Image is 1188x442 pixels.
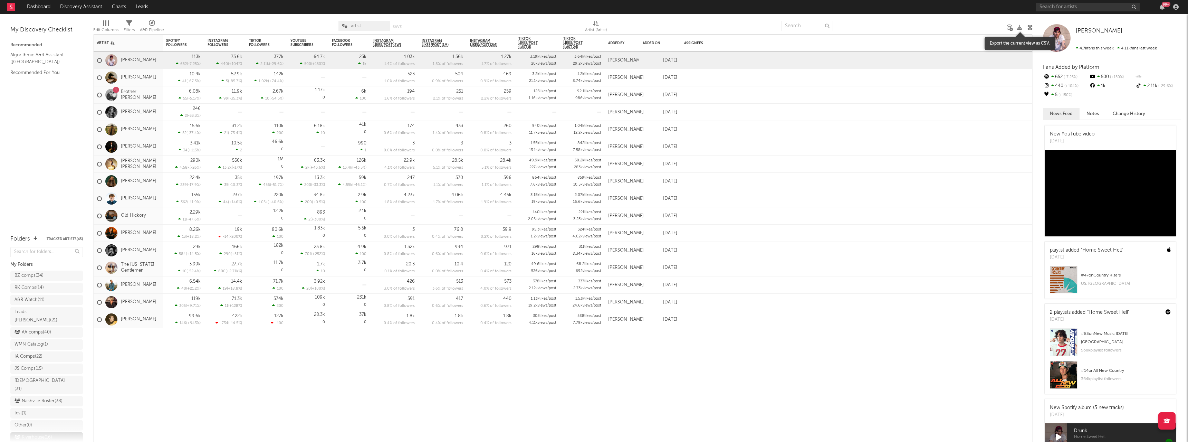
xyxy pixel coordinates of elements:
[263,183,270,187] span: 456
[121,317,156,322] a: [PERSON_NAME]
[1160,4,1165,10] button: 99+
[532,176,556,180] div: 864 likes/post
[643,108,677,116] div: [DATE]
[183,149,188,152] span: 34
[1135,73,1181,82] div: --
[358,141,366,145] div: 990
[15,365,43,373] div: JS Comps ( 15 )
[481,166,511,170] span: 5.1 % of followers
[15,272,44,280] div: BZ comps ( 34 )
[504,176,511,180] div: 396
[532,72,556,76] div: 3.2k likes/post
[452,158,463,163] div: 28.5k
[585,17,607,37] div: Artist (Artist)
[509,141,511,145] div: 3
[1043,91,1089,100] div: 5
[1081,375,1171,383] div: 364k playlist followers
[10,351,83,362] a: IA Comps(22)
[256,62,284,66] div: ( )
[684,41,732,45] div: Assignees
[433,166,463,170] span: 5.1 % of followers
[15,308,63,325] div: Leads - [PERSON_NAME] ( 21 )
[274,55,284,59] div: 377k
[357,158,366,163] div: 126k
[452,55,463,59] div: 1.36k
[529,79,556,83] div: 21.1k views/post
[124,17,135,37] div: Filters
[1076,46,1157,50] span: 4.11k fans last week
[223,166,232,170] span: 13.2k
[232,124,242,128] div: 31.2k
[504,124,511,128] div: 260
[229,131,241,135] span: -73.4 %
[529,166,556,169] div: 227k views/post
[359,176,366,180] div: 59k
[781,21,833,31] input: Search...
[315,88,325,92] div: 1.17k
[1081,280,1171,288] div: US, [GEOGRAPHIC_DATA]
[384,166,415,170] span: 4.1 % of followers
[1081,330,1171,346] div: # 83 on New Music [DATE] [GEOGRAPHIC_DATA]
[188,62,200,66] span: -7.25 %
[1050,138,1095,145] div: [DATE]
[404,55,415,59] div: 1.03k
[363,62,366,66] span: 1k
[573,79,601,83] div: 8.74k views/post
[530,141,556,145] div: 1.55k likes/post
[532,124,556,128] div: 940 likes/post
[1087,310,1129,315] a: "Home Sweet Hell"
[530,55,556,59] div: 3.19k likes/post
[249,138,284,155] div: 0
[575,159,601,162] div: 50.2k likes/post
[121,109,156,115] a: [PERSON_NAME]
[191,166,200,170] span: -26 %
[529,148,556,152] div: 13.1k views/post
[179,148,201,152] div: ( )
[480,149,511,152] span: 0.0 % of followers
[500,158,511,163] div: 28.4k
[180,113,201,118] div: ( )
[531,62,556,66] div: 20k views/post
[518,37,546,49] span: TikTok Likes/Post (last 8)
[608,58,644,63] div: [PERSON_NAME]
[229,62,241,66] span: +104 %
[529,131,556,135] div: 11.7k views/post
[121,126,156,132] a: [PERSON_NAME]
[312,62,324,66] span: +150 %
[1043,82,1089,91] div: 440
[229,183,241,187] span: -10.3 %
[121,230,156,236] a: [PERSON_NAME]
[1162,2,1170,7] div: 99 +
[585,26,607,34] div: Artist (Artist)
[232,158,242,163] div: 556k
[643,143,677,151] div: [DATE]
[577,141,601,145] div: 842 likes/post
[121,57,156,63] a: [PERSON_NAME]
[272,140,284,144] div: 46.6k
[1043,65,1099,70] span: Fans Added by Platform
[608,92,644,98] div: [PERSON_NAME]
[182,79,186,83] span: 41
[1089,82,1135,91] div: 1k
[93,17,118,37] div: Edit Columns
[575,124,601,128] div: 1.04k likes/post
[121,158,159,170] a: [PERSON_NAME] [PERSON_NAME]
[270,97,282,101] span: -54.5 %
[176,62,201,66] div: ( )
[504,89,511,94] div: 259
[455,72,463,76] div: 504
[1081,271,1171,280] div: # 47 on Country Risers
[384,131,415,135] span: 0.6 % of followers
[643,91,677,99] div: [DATE]
[608,127,644,132] div: [PERSON_NAME]
[456,124,463,128] div: 433
[384,97,415,101] span: 1.6 % of followers
[231,141,242,145] div: 10.5k
[277,131,284,135] span: 200
[229,79,241,83] span: -85.7 %
[274,124,284,128] div: 110k
[232,89,242,94] div: 11.9k
[480,79,511,83] span: 0.9 % of followers
[10,283,83,293] a: RK Comps(14)
[270,62,282,66] span: -29.6 %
